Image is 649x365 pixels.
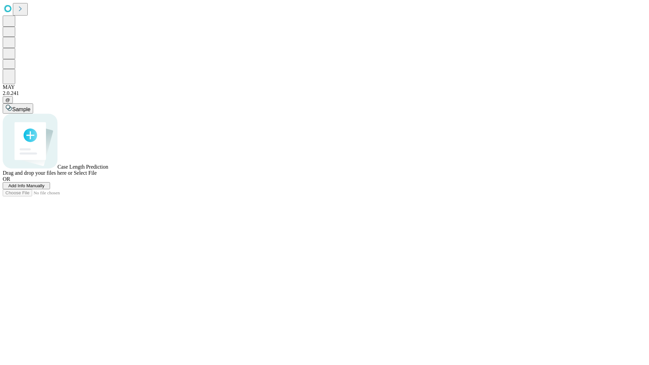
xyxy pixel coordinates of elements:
span: Add Info Manually [8,183,45,188]
button: @ [3,96,13,103]
span: Drag and drop your files here or [3,170,72,176]
span: @ [5,97,10,102]
span: OR [3,176,10,182]
div: MAY [3,84,646,90]
span: Sample [12,106,30,112]
button: Add Info Manually [3,182,50,189]
div: 2.0.241 [3,90,646,96]
button: Sample [3,103,33,114]
span: Select File [74,170,97,176]
span: Case Length Prediction [57,164,108,170]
